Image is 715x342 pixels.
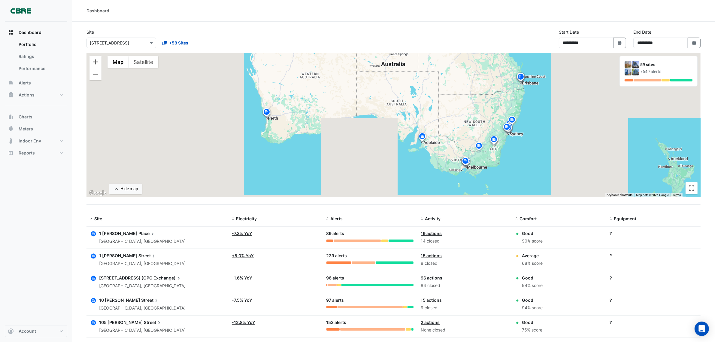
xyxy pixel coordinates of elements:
[522,238,543,245] div: 90% score
[489,135,499,145] img: site-pin.svg
[421,320,440,325] a: 2 actions
[169,40,188,46] span: +58 Sites
[610,297,697,303] div: ?
[141,297,159,304] span: Street
[262,107,271,118] img: site-pin.svg
[614,216,636,221] span: Equipment
[19,126,33,132] span: Meters
[138,252,157,259] span: Street
[331,216,343,221] span: Alerts
[109,184,142,194] button: Hide map
[559,29,579,35] label: Start Date
[88,189,108,197] img: Google
[474,142,484,152] img: site-pin.svg
[89,68,101,80] button: Zoom out
[5,325,67,337] button: Account
[99,238,186,245] div: [GEOGRAPHIC_DATA], [GEOGRAPHIC_DATA]
[19,114,32,120] span: Charts
[108,56,129,68] button: Show street map
[159,38,192,48] button: +58 Sites
[507,115,517,126] img: site-pin.svg
[522,275,543,281] div: Good
[522,297,543,303] div: Good
[522,252,543,259] div: Average
[516,72,526,83] img: site-pin.svg
[5,26,67,38] button: Dashboard
[262,108,271,118] img: site-pin.svg
[503,123,512,133] img: site-pin.svg
[522,304,543,311] div: 94% score
[8,29,14,35] app-icon: Dashboard
[88,189,108,197] a: Open this area in Google Maps (opens a new window)
[607,193,632,197] button: Keyboard shortcuts
[86,29,94,35] label: Site
[8,126,14,132] app-icon: Meters
[421,327,508,334] div: None closed
[7,5,34,17] img: Company Logo
[672,193,681,197] a: Terms (opens in new tab)
[326,230,414,237] div: 89 alerts
[522,319,542,325] div: Good
[19,29,41,35] span: Dashboard
[489,136,498,147] img: site-pin.svg
[625,69,632,75] img: 10 Franklin Street (GPO Exchange)
[19,138,41,144] span: Indoor Env
[89,56,101,68] button: Zoom in
[5,123,67,135] button: Meters
[695,322,709,336] div: Open Intercom Messenger
[610,319,697,325] div: ?
[99,282,186,289] div: [GEOGRAPHIC_DATA], [GEOGRAPHIC_DATA]
[232,320,255,325] a: -12.8% YoY
[8,138,14,144] app-icon: Indoor Env
[421,231,442,236] a: 19 actions
[462,157,471,167] img: site-pin.svg
[14,63,67,75] a: Performance
[5,135,67,147] button: Indoor Env
[326,275,414,282] div: 96 alerts
[326,319,414,326] div: 153 alerts
[19,328,36,334] span: Account
[504,123,513,134] img: site-pin.svg
[692,40,697,45] fa-icon: Select Date
[99,320,143,325] span: 105 [PERSON_NAME]
[632,61,639,68] img: 1 Shelley Street
[86,8,109,14] div: Dashboard
[686,182,698,194] button: Toggle fullscreen view
[522,230,543,237] div: Good
[617,40,623,45] fa-icon: Select Date
[610,252,697,259] div: ?
[610,230,697,237] div: ?
[5,89,67,101] button: Actions
[5,111,67,123] button: Charts
[421,238,508,245] div: 14 closed
[5,147,67,159] button: Reports
[262,108,272,119] img: site-pin.svg
[144,319,162,326] span: Street
[421,304,508,311] div: 9 closed
[421,275,442,280] a: 96 actions
[232,275,252,280] a: -1.6% YoY
[129,56,158,68] button: Show satellite imagery
[520,216,537,221] span: Comfort
[636,193,669,197] span: Map data ©2025 Google
[522,327,542,334] div: 75% score
[632,69,639,75] img: 10 Shelley Street
[99,260,186,267] div: [GEOGRAPHIC_DATA], [GEOGRAPHIC_DATA]
[522,282,543,289] div: 94% score
[421,298,442,303] a: 15 actions
[502,123,512,133] img: site-pin.svg
[5,77,67,89] button: Alerts
[99,231,138,236] span: 1 [PERSON_NAME]
[421,282,508,289] div: 84 closed
[425,216,441,221] span: Activity
[94,216,102,221] span: Site
[99,275,153,280] span: [STREET_ADDRESS] (GPO
[232,231,252,236] a: -7.3% YoY
[14,38,67,50] a: Portfolio
[8,114,14,120] app-icon: Charts
[99,253,138,258] span: 1 [PERSON_NAME]
[120,186,138,192] div: Hide map
[640,62,692,68] div: 59 sites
